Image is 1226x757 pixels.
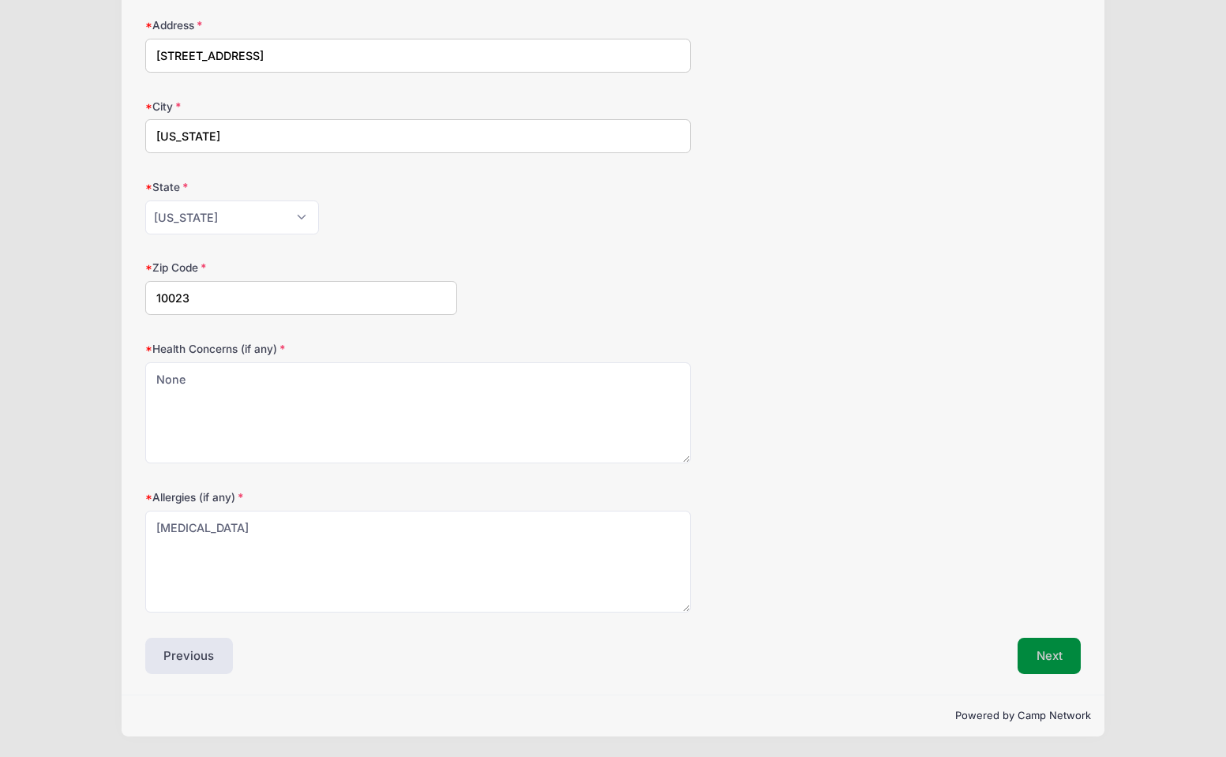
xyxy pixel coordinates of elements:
[145,281,457,315] input: xxxxx
[145,489,457,505] label: Allergies (if any)
[145,260,457,275] label: Zip Code
[145,362,692,464] textarea: None
[1018,638,1082,674] button: Next
[145,638,234,674] button: Previous
[145,511,692,613] textarea: [MEDICAL_DATA]
[145,341,457,357] label: Health Concerns (if any)
[145,99,457,114] label: City
[145,179,457,195] label: State
[145,17,457,33] label: Address
[135,708,1092,724] p: Powered by Camp Network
